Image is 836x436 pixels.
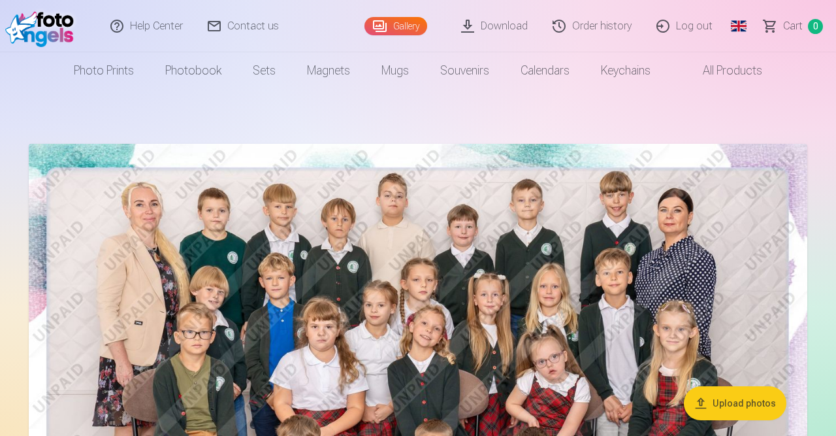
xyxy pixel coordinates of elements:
[291,52,366,89] a: Magnets
[505,52,585,89] a: Calendars
[366,52,425,89] a: Mugs
[666,52,778,89] a: All products
[364,17,427,35] a: Gallery
[684,386,786,420] button: Upload photos
[5,5,80,47] img: /fa2
[150,52,237,89] a: Photobook
[237,52,291,89] a: Sets
[425,52,505,89] a: Souvenirs
[58,52,150,89] a: Photo prints
[783,18,803,34] span: Сart
[585,52,666,89] a: Keychains
[808,19,823,34] span: 0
